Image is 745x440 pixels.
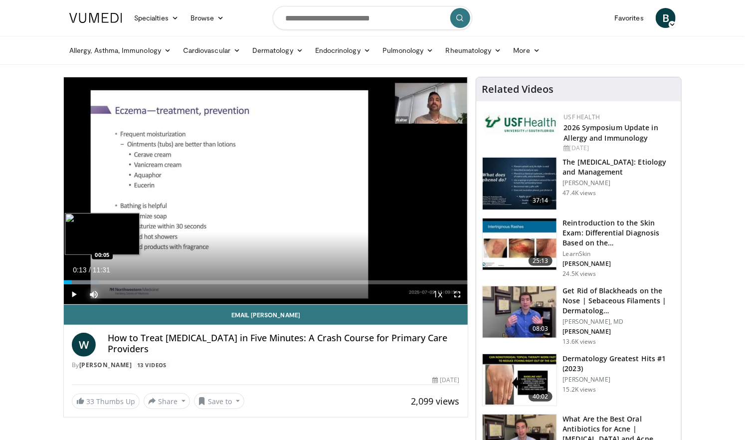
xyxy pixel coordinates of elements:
img: VuMedi Logo [69,13,122,23]
h4: How to Treat [MEDICAL_DATA] in Five Minutes: A Crash Course for Primary Care Providers [108,333,460,354]
span: 11:31 [93,266,110,274]
p: [PERSON_NAME] [563,260,675,268]
p: 15.2K views [563,386,596,394]
a: Rheumatology [440,40,508,60]
h3: Get Rid of Blackheads on the Nose | Sebaceous Filaments | Dermatolog… [563,286,675,316]
p: LearnSkin [563,250,675,258]
span: 0:13 [73,266,86,274]
p: [PERSON_NAME], MD [563,318,675,326]
span: 40:02 [529,392,553,402]
a: More [508,40,546,60]
a: Browse [185,8,230,28]
a: 13 Videos [134,361,170,369]
img: c5af237d-e68a-4dd3-8521-77b3daf9ece4.150x105_q85_crop-smart_upscale.jpg [483,158,557,210]
a: Dermatology [246,40,309,60]
div: By [72,361,460,370]
a: B [656,8,676,28]
span: 33 [86,397,94,406]
a: 08:03 Get Rid of Blackheads on the Nose | Sebaceous Filaments | Dermatolog… [PERSON_NAME], MD [PE... [482,286,675,346]
span: 2,099 views [411,395,460,407]
img: 022c50fb-a848-4cac-a9d8-ea0906b33a1b.150x105_q85_crop-smart_upscale.jpg [483,219,557,270]
video-js: Video Player [64,77,468,305]
a: Cardiovascular [177,40,246,60]
button: Playback Rate [428,284,448,304]
span: 25:13 [529,256,553,266]
h3: The [MEDICAL_DATA]: Etiology and Management [563,157,675,177]
button: Share [144,393,190,409]
button: Save to [194,393,245,409]
a: USF Health [564,113,600,121]
a: 33 Thumbs Up [72,394,140,409]
a: [PERSON_NAME] [79,361,132,369]
p: 24.5K views [563,270,596,278]
p: [PERSON_NAME] [563,376,675,384]
a: Favorites [608,8,650,28]
img: 167f4955-2110-4677-a6aa-4d4647c2ca19.150x105_q85_crop-smart_upscale.jpg [483,354,557,406]
p: 13.6K views [563,338,596,346]
a: Pulmonology [376,40,440,60]
button: Fullscreen [448,284,468,304]
a: 40:02 Dermatology Greatest Hits #1 (2023) [PERSON_NAME] 15.2K views [482,354,675,407]
a: 2026 Symposium Update in Allergy and Immunology [564,123,658,143]
div: Progress Bar [64,280,468,284]
a: 25:13 Reintroduction to the Skin Exam: Differential Diagnosis Based on the… LearnSkin [PERSON_NAM... [482,218,675,278]
button: Mute [84,284,104,304]
img: 6ba8804a-8538-4002-95e7-a8f8012d4a11.png.150x105_q85_autocrop_double_scale_upscale_version-0.2.jpg [484,113,559,135]
p: 47.4K views [563,189,596,197]
span: 37:14 [529,196,553,206]
span: / [89,266,91,274]
input: Search topics, interventions [273,6,472,30]
div: [DATE] [432,376,459,385]
a: W [72,333,96,357]
span: 08:03 [529,324,553,334]
a: Endocrinology [309,40,376,60]
div: [DATE] [564,144,673,153]
h3: Dermatology Greatest Hits #1 (2023) [563,354,675,374]
h3: Reintroduction to the Skin Exam: Differential Diagnosis Based on the… [563,218,675,248]
img: image.jpeg [65,213,140,255]
p: [PERSON_NAME] [563,179,675,187]
button: Play [64,284,84,304]
h4: Related Videos [482,83,554,95]
a: 37:14 The [MEDICAL_DATA]: Etiology and Management [PERSON_NAME] 47.4K views [482,157,675,210]
a: Specialties [128,8,185,28]
p: [PERSON_NAME] [563,328,675,336]
img: 54dc8b42-62c8-44d6-bda4-e2b4e6a7c56d.150x105_q85_crop-smart_upscale.jpg [483,286,557,338]
a: Allergy, Asthma, Immunology [63,40,177,60]
a: Email [PERSON_NAME] [64,305,468,325]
